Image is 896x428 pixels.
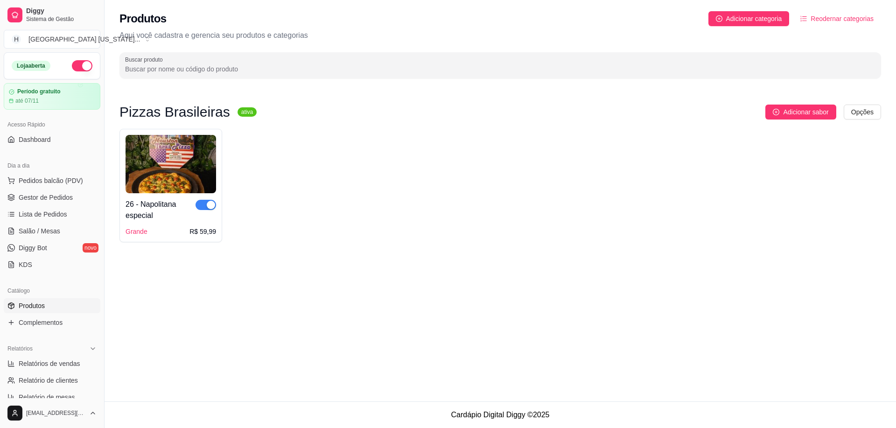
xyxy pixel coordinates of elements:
[72,60,92,71] button: Alterar Status
[4,257,100,272] a: KDS
[28,35,140,44] div: [GEOGRAPHIC_DATA] [US_STATE] ...
[19,318,63,327] span: Complementos
[4,173,100,188] button: Pedidos balcão (PDV)
[19,176,83,185] span: Pedidos balcão (PDV)
[4,373,100,388] a: Relatório de clientes
[19,243,47,253] span: Diggy Bot
[4,132,100,147] a: Dashboard
[4,390,100,405] a: Relatório de mesas
[12,35,21,44] span: H
[765,105,836,119] button: Adicionar sabor
[119,106,230,118] h3: Pizzas Brasileiras
[26,409,85,417] span: [EMAIL_ADDRESS][DOMAIN_NAME]
[19,226,60,236] span: Salão / Mesas
[19,210,67,219] span: Lista de Pedidos
[4,315,100,330] a: Complementos
[189,227,216,236] div: R$ 59,99
[7,345,33,352] span: Relatórios
[19,301,45,310] span: Produtos
[126,199,196,221] div: 26 - Napolitana especial
[783,107,828,117] span: Adicionar sabor
[793,11,881,26] button: Reodernar categorias
[238,107,257,117] sup: ativa
[19,193,73,202] span: Gestor de Pedidos
[126,135,216,193] img: product-image
[105,401,896,428] footer: Cardápio Digital Diggy © 2025
[726,14,782,24] span: Adicionar categoria
[716,15,722,22] span: plus-circle
[12,61,50,71] div: Loja aberta
[708,11,790,26] button: Adicionar categoria
[19,376,78,385] span: Relatório de clientes
[4,4,100,26] a: DiggySistema de Gestão
[4,402,100,424] button: [EMAIL_ADDRESS][DOMAIN_NAME]
[4,190,100,205] a: Gestor de Pedidos
[126,227,147,236] div: Grande
[800,15,807,22] span: ordered-list
[19,260,32,269] span: KDS
[4,158,100,173] div: Dia a dia
[19,393,75,402] span: Relatório de mesas
[4,240,100,255] a: Diggy Botnovo
[15,97,39,105] article: até 07/11
[4,356,100,371] a: Relatórios de vendas
[4,298,100,313] a: Produtos
[119,30,881,41] p: Aqui você cadastra e gerencia seu produtos e categorias
[811,14,874,24] span: Reodernar categorias
[4,283,100,298] div: Catálogo
[4,83,100,110] a: Período gratuitoaté 07/11
[125,56,166,63] label: Buscar produto
[4,207,100,222] a: Lista de Pedidos
[844,105,881,119] button: Opções
[4,30,100,49] button: Select a team
[119,11,167,26] h2: Produtos
[19,359,80,368] span: Relatórios de vendas
[26,15,97,23] span: Sistema de Gestão
[19,135,51,144] span: Dashboard
[26,7,97,15] span: Diggy
[773,109,779,115] span: plus-circle
[851,107,874,117] span: Opções
[125,64,875,74] input: Buscar produto
[4,117,100,132] div: Acesso Rápido
[4,224,100,239] a: Salão / Mesas
[17,88,61,95] article: Período gratuito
